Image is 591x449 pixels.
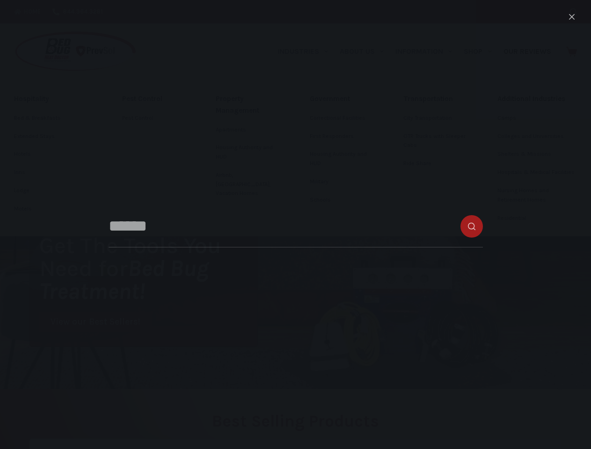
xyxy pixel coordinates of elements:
[310,128,375,145] a: First Responders
[216,167,281,203] a: Airbnb, [GEOGRAPHIC_DATA], Vacation Homes
[310,89,375,109] a: Government
[7,4,36,32] button: Open LiveChat chat widget
[14,145,94,163] a: Hotels
[14,164,94,181] a: Inns
[14,109,94,127] a: Bed & Breakfasts
[334,23,389,80] a: About Us
[497,89,577,109] a: Additional Industries
[14,200,94,218] a: Motels
[570,8,577,15] button: Search
[14,128,94,145] a: Extended Stays
[51,318,140,326] span: View our Best Sellers!
[39,234,257,303] h1: Get The Tools You Need for
[14,182,94,200] a: Lodge
[390,23,458,80] a: Information
[29,413,562,429] h2: Best Selling Products
[497,128,577,145] a: Colleges and Universities
[310,191,375,209] a: Schools
[39,312,152,332] a: View our Best Sellers!
[403,89,469,109] a: Transportation
[458,23,497,80] a: Shop
[310,109,375,127] a: Correctional Facilities
[271,23,334,80] a: Industries
[403,109,469,127] a: City Transportation
[310,145,375,173] a: Housing Authority and HUD
[497,182,577,209] a: Nursing Homes and Retirement Homes
[216,139,281,166] a: Housing Authority and HUD
[271,23,557,80] nav: Primary
[403,128,469,155] a: OTR Trucks with Sleeper Cabs
[14,89,94,109] a: Hospitality
[216,89,281,121] a: Property Management
[122,89,188,109] a: Pest Control
[497,210,577,227] a: Residential
[310,173,375,191] a: Military
[14,31,137,72] img: Prevsol/Bed Bug Heat Doctor
[403,155,469,173] a: Ride Share
[216,121,281,139] a: Apartments
[39,255,209,304] i: Bed Bug Treatment!
[497,23,557,80] a: Our Reviews
[122,109,188,127] a: Pest Control
[497,164,577,181] a: Hospitals & Medical Facilities
[497,109,577,127] a: Camps
[497,145,577,163] a: Shelters & Missions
